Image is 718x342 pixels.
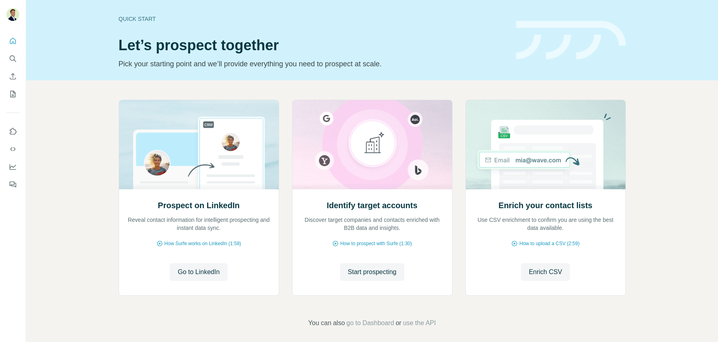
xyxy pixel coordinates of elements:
[529,267,562,277] span: Enrich CSV
[127,216,271,232] p: Reveal contact information for intelligent prospecting and instant data sync.
[6,87,19,101] button: My lists
[292,100,453,189] img: Identify target accounts
[300,216,444,232] p: Discover target companies and contacts enriched with B2B data and insights.
[119,58,506,70] p: Pick your starting point and we’ll provide everything you need to prospect at scale.
[6,124,19,139] button: Use Surfe on LinkedIn
[119,37,506,53] h1: Let’s prospect together
[521,263,570,281] button: Enrich CSV
[308,318,345,328] span: You can also
[519,240,579,247] span: How to upload a CSV (2:59)
[178,267,220,277] span: Go to LinkedIn
[474,216,617,232] p: Use CSV enrichment to confirm you are using the best data available.
[158,200,239,211] h2: Prospect on LinkedIn
[6,69,19,84] button: Enrich CSV
[6,51,19,66] button: Search
[396,318,401,328] span: or
[327,200,418,211] h2: Identify target accounts
[6,177,19,192] button: Feedback
[170,263,228,281] button: Go to LinkedIn
[165,240,241,247] span: How Surfe works on LinkedIn (1:58)
[498,200,592,211] h2: Enrich your contact lists
[119,15,506,23] div: Quick start
[340,263,405,281] button: Start prospecting
[6,8,19,21] img: Avatar
[6,160,19,174] button: Dashboard
[6,142,19,156] button: Use Surfe API
[6,34,19,48] button: Quick start
[403,318,436,328] button: use the API
[340,240,412,247] span: How to prospect with Surfe (1:30)
[348,267,397,277] span: Start prospecting
[346,318,394,328] button: go to Dashboard
[465,100,626,189] img: Enrich your contact lists
[516,21,626,60] img: banner
[119,100,279,189] img: Prospect on LinkedIn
